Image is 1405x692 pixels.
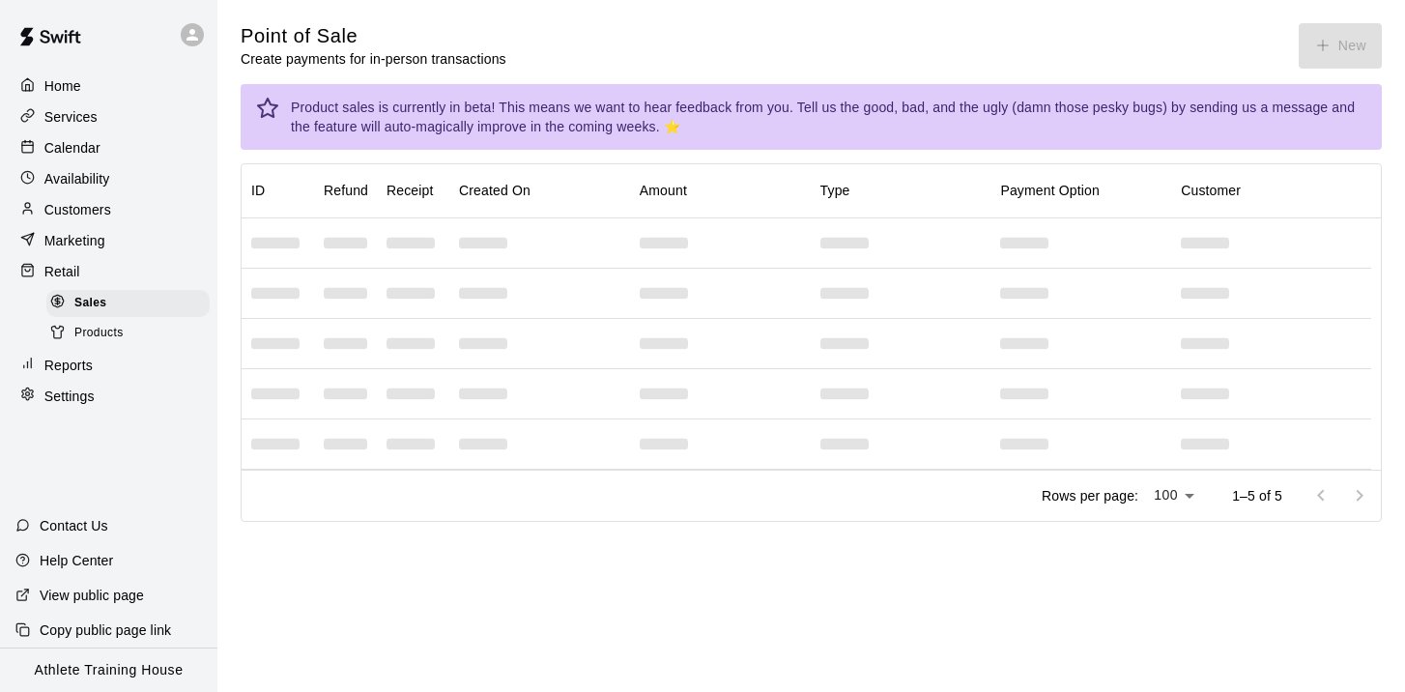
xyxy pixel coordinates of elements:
p: Customers [44,200,111,219]
div: Refund [324,163,368,217]
div: Created On [459,163,530,217]
div: ID [251,163,265,217]
a: Products [46,318,217,348]
p: Services [44,107,98,127]
p: 1–5 of 5 [1232,486,1282,505]
div: ID [242,163,314,217]
div: Type [811,163,991,217]
a: Availability [15,164,202,193]
p: Create payments for in-person transactions [241,49,506,69]
span: Sales [74,294,106,313]
p: Home [44,76,81,96]
div: Products [46,320,210,347]
span: Products [74,324,124,343]
a: Services [15,102,202,131]
div: Product sales is currently in beta! This means we want to hear feedback from you. Tell us the goo... [291,90,1366,144]
div: Refund [314,163,377,217]
p: View public page [40,586,144,605]
div: Customer [1171,163,1352,217]
div: Customer [1181,163,1241,217]
p: Help Center [40,551,113,570]
a: Retail [15,257,202,286]
div: 100 [1146,481,1201,509]
a: Reports [15,351,202,380]
p: Calendar [44,138,100,158]
div: Payment Option [1000,163,1100,217]
div: Sales [46,290,210,317]
div: Receipt [387,163,434,217]
p: Contact Us [40,516,108,535]
p: Rows per page: [1042,486,1138,505]
p: Marketing [44,231,105,250]
div: Receipt [377,163,449,217]
div: Created On [449,163,630,217]
a: Marketing [15,226,202,255]
p: Availability [44,169,110,188]
p: Settings [44,387,95,406]
div: Payment Option [990,163,1171,217]
div: Amount [630,163,811,217]
h5: Point of Sale [241,23,506,49]
a: Settings [15,382,202,411]
div: Amount [640,163,687,217]
a: sending us a message [1190,100,1328,115]
a: Customers [15,195,202,224]
p: Athlete Training House [35,660,184,680]
div: Type [820,163,850,217]
a: Calendar [15,133,202,162]
p: Reports [44,356,93,375]
a: Home [15,72,202,101]
p: Copy public page link [40,620,171,640]
a: Sales [46,288,217,318]
p: Retail [44,262,80,281]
